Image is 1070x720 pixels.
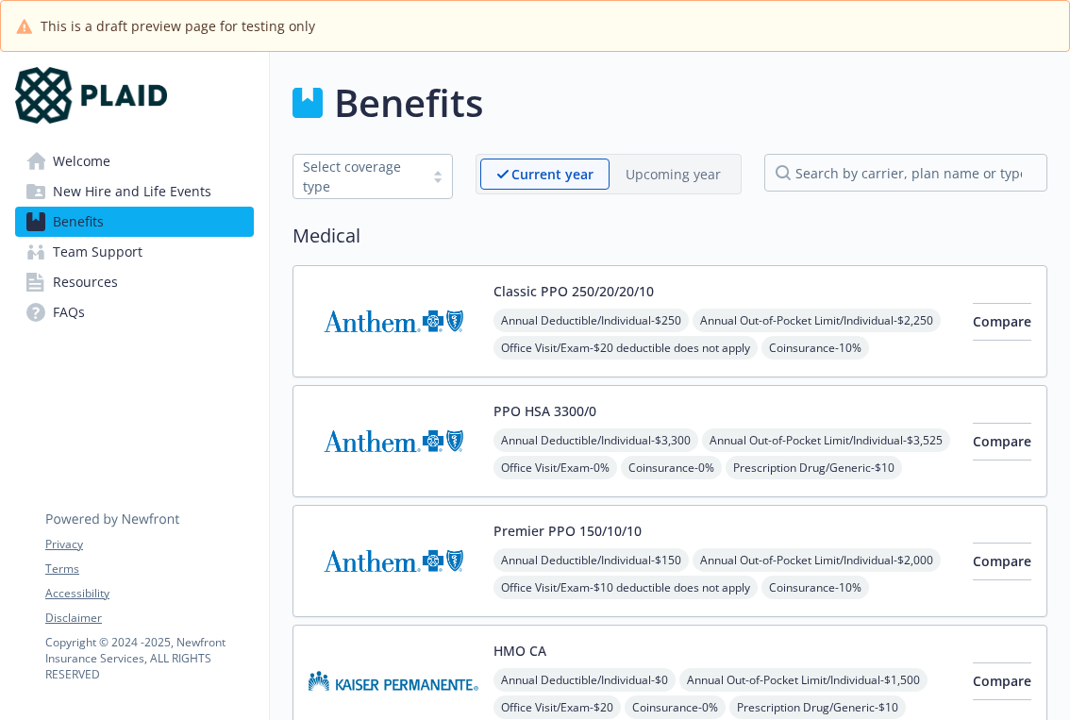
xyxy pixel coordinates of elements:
[493,336,758,360] span: Office Visit/Exam - $20 deductible does not apply
[493,668,676,692] span: Annual Deductible/Individual - $0
[15,176,254,207] a: New Hire and Life Events
[309,401,478,481] img: Anthem Blue Cross carrier logo
[53,237,142,267] span: Team Support
[973,423,1031,460] button: Compare
[53,207,104,237] span: Benefits
[15,207,254,237] a: Benefits
[973,672,1031,690] span: Compare
[45,585,253,602] a: Accessibility
[973,552,1031,570] span: Compare
[761,576,869,599] span: Coinsurance - 10%
[53,297,85,327] span: FAQs
[293,222,1047,250] h2: Medical
[679,668,928,692] span: Annual Out-of-Pocket Limit/Individual - $1,500
[334,75,483,131] h1: Benefits
[53,176,211,207] span: New Hire and Life Events
[15,297,254,327] a: FAQs
[303,157,414,196] div: Select coverage type
[702,428,950,452] span: Annual Out-of-Pocket Limit/Individual - $3,525
[493,695,621,719] span: Office Visit/Exam - $20
[45,610,253,627] a: Disclaimer
[309,521,478,601] img: Anthem Blue Cross carrier logo
[973,662,1031,700] button: Compare
[693,548,941,572] span: Annual Out-of-Pocket Limit/Individual - $2,000
[726,456,902,479] span: Prescription Drug/Generic - $10
[45,634,253,682] p: Copyright © 2024 - 2025 , Newfront Insurance Services, ALL RIGHTS RESERVED
[493,456,617,479] span: Office Visit/Exam - 0%
[53,267,118,297] span: Resources
[15,146,254,176] a: Welcome
[511,164,594,184] p: Current year
[53,146,110,176] span: Welcome
[493,309,689,332] span: Annual Deductible/Individual - $250
[729,695,906,719] span: Prescription Drug/Generic - $10
[493,281,654,301] button: Classic PPO 250/20/20/10
[493,521,642,541] button: Premier PPO 150/10/10
[626,164,721,184] p: Upcoming year
[493,576,758,599] span: Office Visit/Exam - $10 deductible does not apply
[764,154,1047,192] input: search by carrier, plan name or type
[761,336,869,360] span: Coinsurance - 10%
[973,303,1031,341] button: Compare
[493,548,689,572] span: Annual Deductible/Individual - $150
[45,536,253,553] a: Privacy
[493,401,596,421] button: PPO HSA 3300/0
[973,543,1031,580] button: Compare
[625,695,726,719] span: Coinsurance - 0%
[973,312,1031,330] span: Compare
[493,641,546,661] button: HMO CA
[41,16,315,36] span: This is a draft preview page for testing only
[309,281,478,361] img: Anthem Blue Cross carrier logo
[493,428,698,452] span: Annual Deductible/Individual - $3,300
[973,432,1031,450] span: Compare
[15,267,254,297] a: Resources
[693,309,941,332] span: Annual Out-of-Pocket Limit/Individual - $2,250
[621,456,722,479] span: Coinsurance - 0%
[15,237,254,267] a: Team Support
[45,561,253,578] a: Terms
